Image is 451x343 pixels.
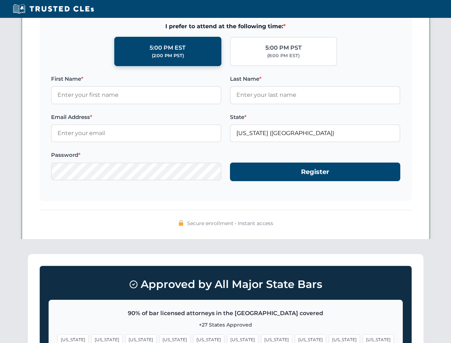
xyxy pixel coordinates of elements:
[178,220,184,226] img: 🔒
[265,43,302,53] div: 5:00 PM PST
[51,113,221,121] label: Email Address
[51,151,221,159] label: Password
[230,163,400,182] button: Register
[51,124,221,142] input: Enter your email
[51,75,221,83] label: First Name
[57,309,394,318] p: 90% of bar licensed attorneys in the [GEOGRAPHIC_DATA] covered
[230,75,400,83] label: Last Name
[57,321,394,329] p: +27 States Approved
[267,52,300,59] div: (8:00 PM EST)
[51,86,221,104] input: Enter your first name
[230,86,400,104] input: Enter your last name
[152,52,184,59] div: (2:00 PM PST)
[49,275,403,294] h3: Approved by All Major State Bars
[230,113,400,121] label: State
[51,22,400,31] span: I prefer to attend at the following time:
[187,219,273,227] span: Secure enrollment • Instant access
[150,43,186,53] div: 5:00 PM EST
[230,124,400,142] input: California (CA)
[11,4,96,14] img: Trusted CLEs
